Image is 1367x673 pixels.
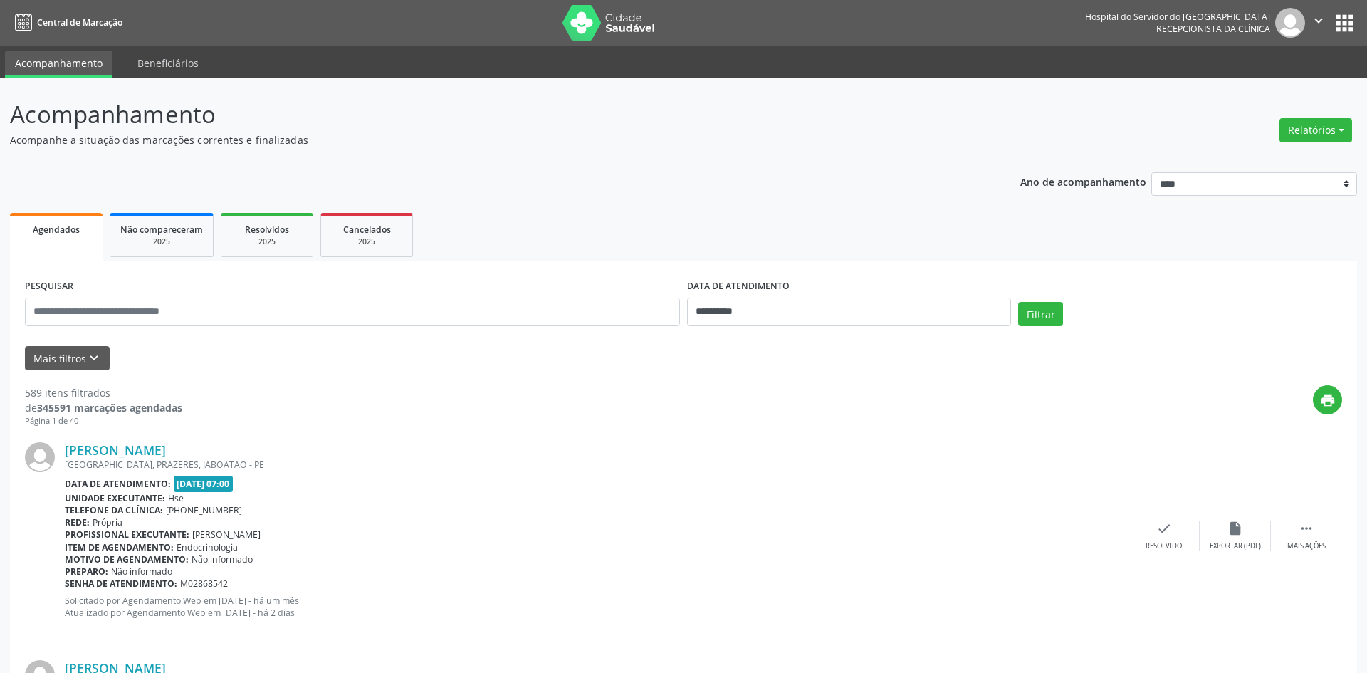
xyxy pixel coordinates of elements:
[25,442,55,472] img: img
[1279,118,1352,142] button: Relatórios
[192,553,253,565] span: Não informado
[5,51,112,78] a: Acompanhamento
[1227,521,1243,536] i: insert_drive_file
[33,224,80,236] span: Agendados
[10,11,122,34] a: Central de Marcação
[1313,385,1342,414] button: print
[1156,521,1172,536] i: check
[65,528,189,541] b: Profissional executante:
[65,504,163,516] b: Telefone da clínica:
[331,236,402,247] div: 2025
[65,578,177,590] b: Senha de atendimento:
[86,350,102,366] i: keyboard_arrow_down
[10,97,953,132] p: Acompanhamento
[93,516,122,528] span: Própria
[127,51,209,75] a: Beneficiários
[1299,521,1314,536] i: 
[192,528,261,541] span: [PERSON_NAME]
[1287,541,1326,551] div: Mais ações
[1320,392,1336,408] i: print
[37,401,182,414] strong: 345591 marcações agendadas
[687,276,790,298] label: DATA DE ATENDIMENTO
[25,276,73,298] label: PESQUISAR
[65,478,171,490] b: Data de atendimento:
[1156,23,1270,35] span: Recepcionista da clínica
[1305,8,1332,38] button: 
[1332,11,1357,36] button: apps
[1210,541,1261,551] div: Exportar (PDF)
[343,224,391,236] span: Cancelados
[231,236,303,247] div: 2025
[120,236,203,247] div: 2025
[65,541,174,553] b: Item de agendamento:
[180,578,228,590] span: M02868542
[65,595,1128,619] p: Solicitado por Agendamento Web em [DATE] - há um mês Atualizado por Agendamento Web em [DATE] - h...
[120,224,203,236] span: Não compareceram
[65,459,1128,471] div: [GEOGRAPHIC_DATA], PRAZERES, JABOATAO - PE
[166,504,242,516] span: [PHONE_NUMBER]
[174,476,234,492] span: [DATE] 07:00
[177,541,238,553] span: Endocrinologia
[1018,302,1063,326] button: Filtrar
[10,132,953,147] p: Acompanhe a situação das marcações correntes e finalizadas
[37,16,122,28] span: Central de Marcação
[1275,8,1305,38] img: img
[25,385,182,400] div: 589 itens filtrados
[168,492,184,504] span: Hse
[245,224,289,236] span: Resolvidos
[1085,11,1270,23] div: Hospital do Servidor do [GEOGRAPHIC_DATA]
[1146,541,1182,551] div: Resolvido
[65,553,189,565] b: Motivo de agendamento:
[65,442,166,458] a: [PERSON_NAME]
[25,400,182,415] div: de
[25,346,110,371] button: Mais filtroskeyboard_arrow_down
[1311,13,1326,28] i: 
[111,565,172,578] span: Não informado
[65,565,108,578] b: Preparo:
[1020,172,1146,190] p: Ano de acompanhamento
[65,492,165,504] b: Unidade executante:
[25,415,182,427] div: Página 1 de 40
[65,516,90,528] b: Rede:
